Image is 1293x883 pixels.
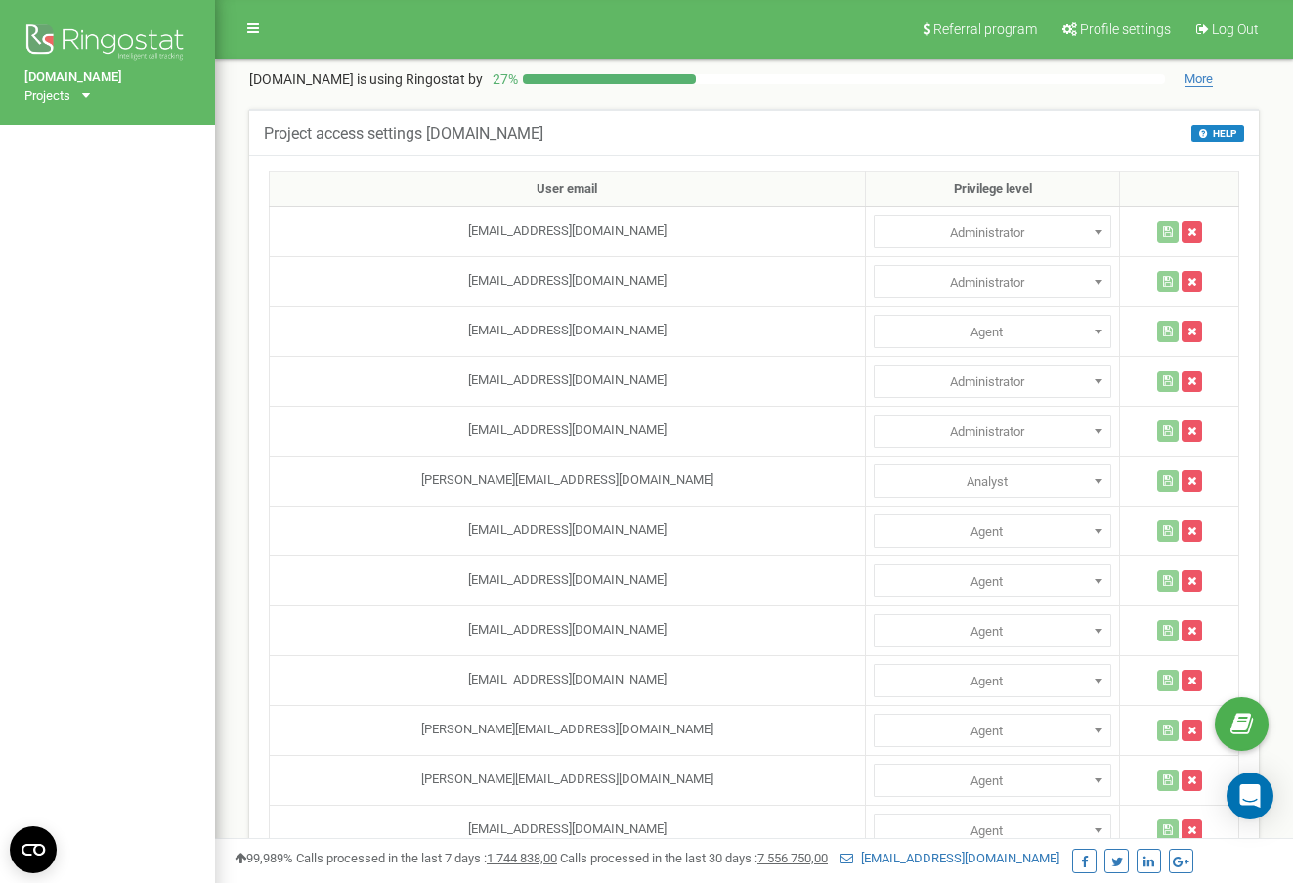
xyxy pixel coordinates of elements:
[1080,22,1171,37] span: Profile settings
[487,851,557,865] u: 1 744 838,00
[270,172,866,207] th: User email
[296,851,557,865] span: Calls processed in the last 7 days :
[881,718,1105,745] span: Agent
[560,851,828,865] span: Calls processed in the last 30 days :
[270,655,866,705] td: [EMAIL_ADDRESS][DOMAIN_NAME]
[881,468,1105,496] span: Analyst
[874,614,1112,647] span: Administrator
[881,568,1105,596] span: Agent
[235,851,293,865] span: 99,989%
[270,356,866,406] td: [EMAIL_ADDRESS][DOMAIN_NAME]
[270,705,866,755] td: [PERSON_NAME][EMAIL_ADDRESS][DOMAIN_NAME]
[881,618,1105,645] span: Agent
[1227,773,1273,819] div: Open Intercom Messenger
[1185,71,1213,87] span: More
[840,851,1059,865] a: [EMAIL_ADDRESS][DOMAIN_NAME]
[881,219,1105,246] span: Administrator
[1212,22,1259,37] span: Log Out
[874,764,1112,797] span: Administrator
[1191,125,1244,142] button: HELP
[24,20,191,68] img: Ringostat logo
[24,87,70,106] div: Projects
[270,256,866,306] td: [EMAIL_ADDRESS][DOMAIN_NAME]
[874,714,1112,747] span: Administrator
[757,851,828,865] u: 7 556 750,00
[874,415,1112,448] span: Administrator
[874,514,1112,548] span: Administrator
[874,215,1112,248] span: Administrator
[881,817,1105,845] span: Agent
[874,315,1112,348] span: Administrator
[933,22,1037,37] span: Referral program
[357,71,483,87] span: is using Ringostat by
[270,805,866,855] td: [EMAIL_ADDRESS][DOMAIN_NAME]
[881,768,1105,795] span: Agent
[865,172,1120,207] th: Privilege level
[874,365,1112,398] span: Administrator
[270,555,866,605] td: [EMAIL_ADDRESS][DOMAIN_NAME]
[270,406,866,456] td: [EMAIL_ADDRESS][DOMAIN_NAME]
[881,668,1105,695] span: Agent
[483,69,523,89] p: 27 %
[881,369,1105,396] span: Administrator
[874,265,1112,298] span: Administrator
[881,269,1105,296] span: Administrator
[270,506,866,555] td: [EMAIL_ADDRESS][DOMAIN_NAME]
[270,755,866,805] td: [PERSON_NAME][EMAIL_ADDRESS][DOMAIN_NAME]
[270,605,866,655] td: [EMAIL_ADDRESS][DOMAIN_NAME]
[874,814,1112,847] span: Administrator
[24,68,191,87] a: [DOMAIN_NAME]
[881,419,1105,446] span: Administrator
[874,564,1112,597] span: Administrator
[881,518,1105,546] span: Agent
[10,826,57,873] button: Open CMP widget
[881,319,1105,346] span: Agent
[874,664,1112,697] span: Administrator
[249,69,483,89] p: [DOMAIN_NAME]
[264,125,543,143] h5: Project access settings [DOMAIN_NAME]
[270,206,866,256] td: [EMAIL_ADDRESS][DOMAIN_NAME]
[270,456,866,506] td: [PERSON_NAME][EMAIL_ADDRESS][DOMAIN_NAME]
[270,306,866,356] td: [EMAIL_ADDRESS][DOMAIN_NAME]
[874,464,1112,498] span: Administrator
